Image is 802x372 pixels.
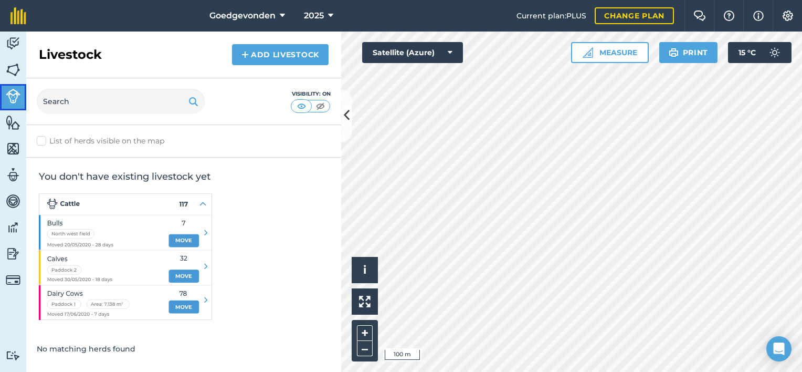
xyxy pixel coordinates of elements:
img: A cog icon [782,11,794,21]
button: Satellite (Azure) [362,42,463,63]
a: Add Livestock [232,44,329,65]
h2: Livestock [39,46,102,63]
span: 15 ° C [738,42,756,63]
img: svg+xml;base64,PD94bWwgdmVyc2lvbj0iMS4wIiBlbmNvZGluZz0idXRmLTgiPz4KPCEtLSBHZW5lcmF0b3I6IEFkb2JlIE... [6,36,20,51]
div: Open Intercom Messenger [766,336,792,361]
button: 15 °C [728,42,792,63]
img: svg+xml;base64,PD94bWwgdmVyc2lvbj0iMS4wIiBlbmNvZGluZz0idXRmLTgiPz4KPCEtLSBHZW5lcmF0b3I6IEFkb2JlIE... [6,89,20,104]
img: svg+xml;base64,PD94bWwgdmVyc2lvbj0iMS4wIiBlbmNvZGluZz0idXRmLTgiPz4KPCEtLSBHZW5lcmF0b3I6IEFkb2JlIE... [6,220,20,235]
button: – [357,341,373,356]
img: svg+xml;base64,PD94bWwgdmVyc2lvbj0iMS4wIiBlbmNvZGluZz0idXRmLTgiPz4KPCEtLSBHZW5lcmF0b3I6IEFkb2JlIE... [6,193,20,209]
img: svg+xml;base64,PHN2ZyB4bWxucz0iaHR0cDovL3d3dy53My5vcmcvMjAwMC9zdmciIHdpZHRoPSI1NiIgaGVpZ2h0PSI2MC... [6,141,20,157]
button: Measure [571,42,649,63]
img: svg+xml;base64,PD94bWwgdmVyc2lvbj0iMS4wIiBlbmNvZGluZz0idXRmLTgiPz4KPCEtLSBHZW5lcmF0b3I6IEFkb2JlIE... [6,273,20,287]
img: svg+xml;base64,PHN2ZyB4bWxucz0iaHR0cDovL3d3dy53My5vcmcvMjAwMC9zdmciIHdpZHRoPSIxNyIgaGVpZ2h0PSIxNy... [753,9,764,22]
img: fieldmargin Logo [10,7,26,24]
div: Visibility: On [291,90,331,98]
img: svg+xml;base64,PHN2ZyB4bWxucz0iaHR0cDovL3d3dy53My5vcmcvMjAwMC9zdmciIHdpZHRoPSI1MCIgaGVpZ2h0PSI0MC... [295,101,308,111]
img: svg+xml;base64,PHN2ZyB4bWxucz0iaHR0cDovL3d3dy53My5vcmcvMjAwMC9zdmciIHdpZHRoPSI1MCIgaGVpZ2h0PSI0MC... [314,101,327,111]
img: svg+xml;base64,PHN2ZyB4bWxucz0iaHR0cDovL3d3dy53My5vcmcvMjAwMC9zdmciIHdpZHRoPSI1NiIgaGVpZ2h0PSI2MC... [6,115,20,130]
img: Ruler icon [583,47,593,58]
img: svg+xml;base64,PD94bWwgdmVyc2lvbj0iMS4wIiBlbmNvZGluZz0idXRmLTgiPz4KPCEtLSBHZW5lcmF0b3I6IEFkb2JlIE... [764,42,785,63]
img: A question mark icon [723,11,735,21]
span: Goedgevonden [209,9,276,22]
span: Current plan : PLUS [516,10,586,22]
a: Change plan [595,7,674,24]
img: svg+xml;base64,PD94bWwgdmVyc2lvbj0iMS4wIiBlbmNvZGluZz0idXRmLTgiPz4KPCEtLSBHZW5lcmF0b3I6IEFkb2JlIE... [6,167,20,183]
button: + [357,325,373,341]
span: 2025 [304,9,324,22]
img: svg+xml;base64,PHN2ZyB4bWxucz0iaHR0cDovL3d3dy53My5vcmcvMjAwMC9zdmciIHdpZHRoPSI1NiIgaGVpZ2h0PSI2MC... [6,62,20,78]
button: i [352,257,378,283]
div: No matching herds found [26,333,341,365]
img: svg+xml;base64,PHN2ZyB4bWxucz0iaHR0cDovL3d3dy53My5vcmcvMjAwMC9zdmciIHdpZHRoPSIxOSIgaGVpZ2h0PSIyNC... [188,95,198,108]
img: svg+xml;base64,PD94bWwgdmVyc2lvbj0iMS4wIiBlbmNvZGluZz0idXRmLTgiPz4KPCEtLSBHZW5lcmF0b3I6IEFkb2JlIE... [6,246,20,262]
img: Four arrows, one pointing top left, one top right, one bottom right and the last bottom left [359,296,371,307]
img: svg+xml;base64,PHN2ZyB4bWxucz0iaHR0cDovL3d3dy53My5vcmcvMjAwMC9zdmciIHdpZHRoPSIxOSIgaGVpZ2h0PSIyNC... [669,46,679,59]
h2: You don't have existing livestock yet [39,170,329,183]
img: svg+xml;base64,PHN2ZyB4bWxucz0iaHR0cDovL3d3dy53My5vcmcvMjAwMC9zdmciIHdpZHRoPSIxNCIgaGVpZ2h0PSIyNC... [241,48,249,61]
button: Print [659,42,718,63]
input: Search [37,89,205,114]
img: svg+xml;base64,PD94bWwgdmVyc2lvbj0iMS4wIiBlbmNvZGluZz0idXRmLTgiPz4KPCEtLSBHZW5lcmF0b3I6IEFkb2JlIE... [6,350,20,360]
label: List of herds visible on the map [37,136,331,147]
img: Two speech bubbles overlapping with the left bubble in the forefront [693,11,706,21]
span: i [363,263,366,276]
